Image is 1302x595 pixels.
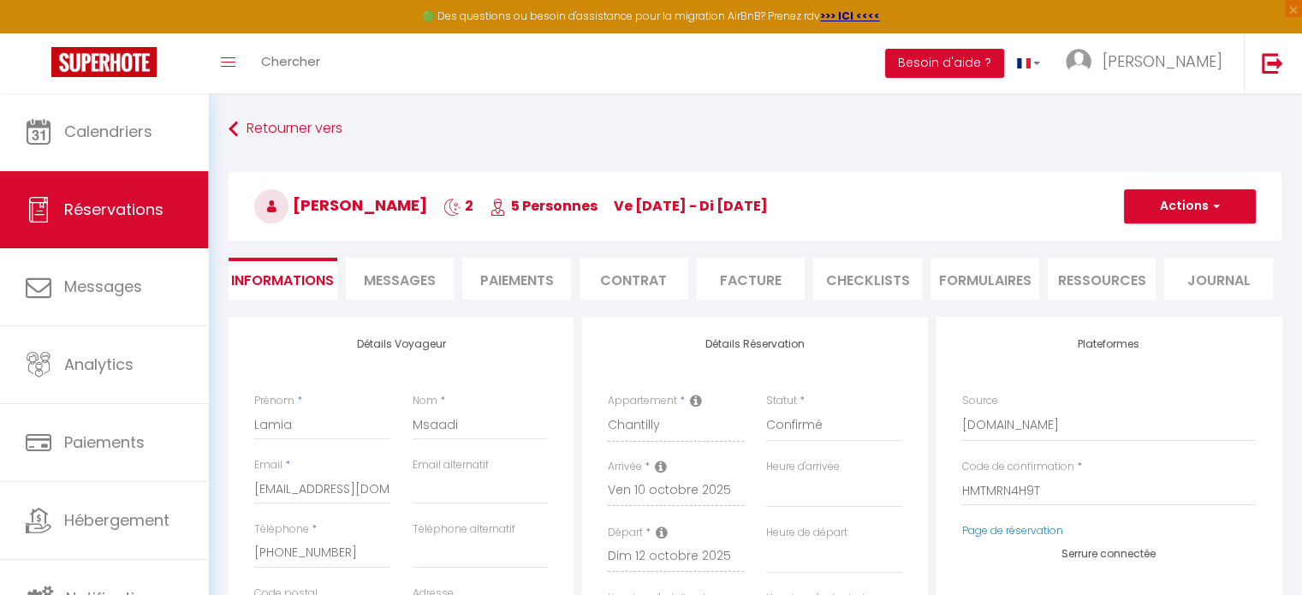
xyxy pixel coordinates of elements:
[885,49,1004,78] button: Besoin d'aide ?
[614,196,768,216] span: ve [DATE] - di [DATE]
[1103,51,1222,72] span: [PERSON_NAME]
[64,431,145,453] span: Paiements
[64,354,134,375] span: Analytics
[766,393,797,409] label: Statut
[608,525,643,541] label: Départ
[608,459,642,475] label: Arrivée
[490,196,597,216] span: 5 Personnes
[64,199,163,220] span: Réservations
[1164,258,1273,300] li: Journal
[254,194,427,216] span: [PERSON_NAME]
[364,271,436,290] span: Messages
[413,521,515,538] label: Téléphone alternatif
[254,393,294,409] label: Prénom
[229,258,337,300] li: Informations
[962,338,1256,350] h4: Plateformes
[64,509,169,531] span: Hébergement
[962,523,1063,538] a: Page de réservation
[962,393,998,409] label: Source
[930,258,1039,300] li: FORMULAIRES
[962,459,1074,475] label: Code de confirmation
[51,47,157,77] img: Super Booking
[1053,33,1244,93] a: ... [PERSON_NAME]
[820,9,880,23] a: >>> ICI <<<<
[254,338,548,350] h4: Détails Voyageur
[443,196,473,216] span: 2
[766,525,847,541] label: Heure de départ
[254,521,309,538] label: Téléphone
[248,33,333,93] a: Chercher
[813,258,922,300] li: CHECKLISTS
[766,459,840,475] label: Heure d'arrivée
[1124,189,1256,223] button: Actions
[1262,52,1283,74] img: logout
[229,114,1281,145] a: Retourner vers
[962,548,1256,560] h4: Serrure connectée
[462,258,571,300] li: Paiements
[64,121,152,142] span: Calendriers
[254,457,282,473] label: Email
[261,52,320,70] span: Chercher
[580,258,688,300] li: Contrat
[64,276,142,297] span: Messages
[608,338,901,350] h4: Détails Réservation
[608,393,677,409] label: Appartement
[413,457,489,473] label: Email alternatif
[413,393,437,409] label: Nom
[1048,258,1156,300] li: Ressources
[1066,49,1091,74] img: ...
[697,258,806,300] li: Facture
